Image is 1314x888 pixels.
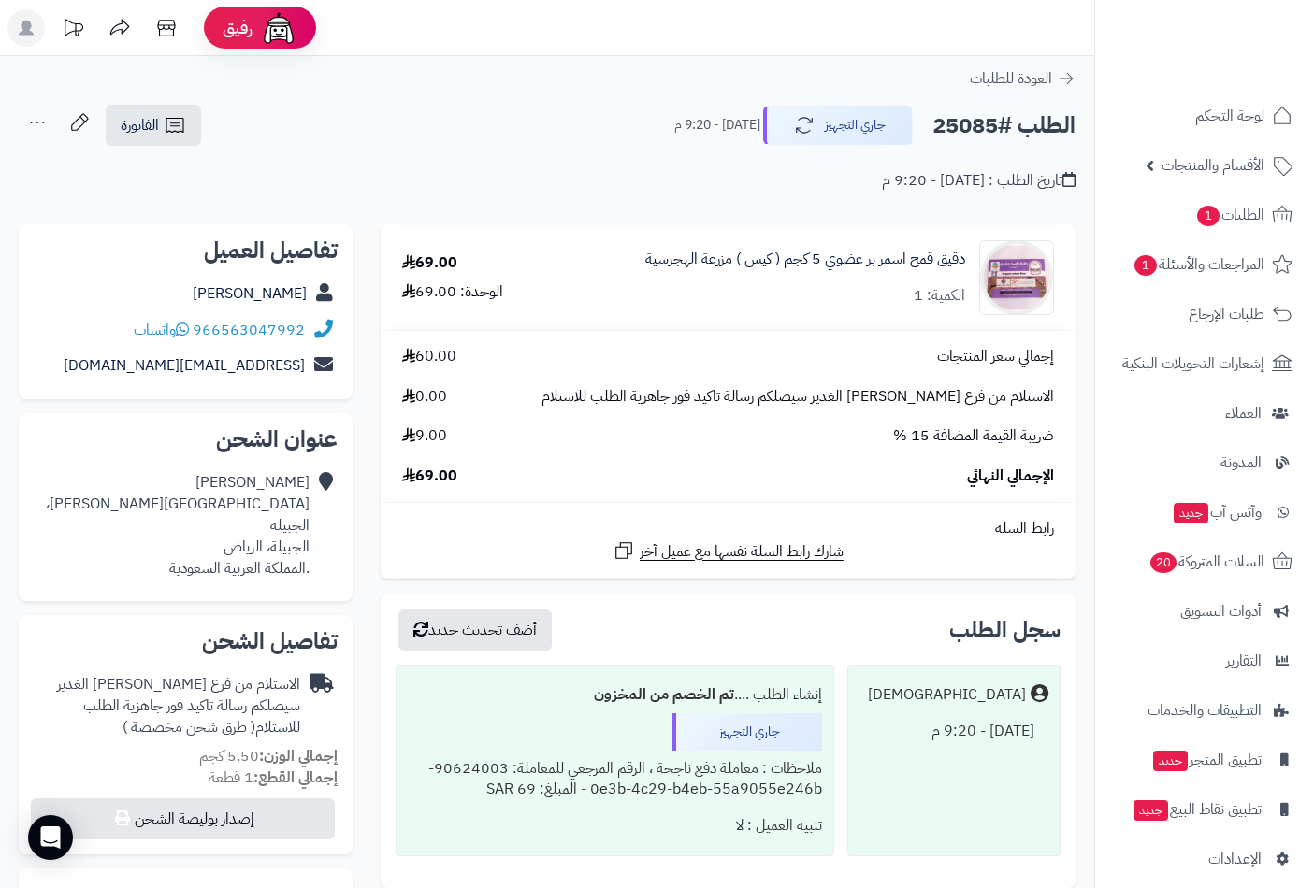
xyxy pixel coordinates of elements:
div: Open Intercom Messenger [28,815,73,860]
div: تنبيه العميل : لا [408,808,822,844]
span: تطبيق المتجر [1151,747,1262,773]
span: أدوات التسويق [1180,598,1262,624]
b: تم الخصم من المخزون [594,683,734,706]
span: 1 [1196,205,1220,227]
a: واتساب [134,319,189,341]
span: 1 [1134,254,1158,277]
span: طلبات الإرجاع [1189,301,1264,327]
a: 966563047992 [193,319,305,341]
a: تطبيق نقاط البيعجديد [1106,787,1303,832]
h3: سجل الطلب [949,619,1061,641]
span: 20 [1149,551,1178,574]
a: المراجعات والأسئلة1 [1106,242,1303,287]
div: ملاحظات : معاملة دفع ناجحة ، الرقم المرجعي للمعاملة: 90624003-0e3b-4c29-b4eb-55a9055e246b - المبل... [408,751,822,809]
span: التطبيقات والخدمات [1148,697,1262,723]
a: [EMAIL_ADDRESS][DOMAIN_NAME] [64,354,305,377]
div: الكمية: 1 [914,285,965,307]
a: دقيق قمح اسمر بر عضوي 5 كجم ( كيس ) مزرعة الهجرسية [645,249,965,270]
h2: الطلب #25085 [932,107,1076,145]
img: 1740778644-%D8%AF%D9%82%D9%8A%D9%82%20%D8%A8%D8%B1%20%D8%A7%D9%84%D9%87%D8%AC%D8%B1%D8%B3%D9%8A%D... [980,240,1053,315]
span: ضريبة القيمة المضافة 15 % [893,425,1054,447]
strong: إجمالي القطع: [253,766,338,789]
span: العودة للطلبات [970,67,1052,90]
div: إنشاء الطلب .... [408,677,822,713]
span: 0.00 [402,386,447,408]
a: شارك رابط السلة نفسها مع عميل آخر [613,539,844,563]
a: [PERSON_NAME] [193,282,307,305]
strong: إجمالي الوزن: [259,745,338,767]
div: رابط السلة [388,518,1068,539]
a: التطبيقات والخدمات [1106,688,1303,733]
span: المراجعات والأسئلة [1133,251,1264,278]
div: [PERSON_NAME] [GEOGRAPHIC_DATA][PERSON_NAME]، الجبيله الجبيلة، الرياض .المملكة العربية السعودية [34,472,310,579]
div: تاريخ الطلب : [DATE] - 9:20 م [882,170,1076,192]
span: الإجمالي النهائي [967,465,1054,487]
button: أضف تحديث جديد [398,609,552,651]
a: العودة للطلبات [970,67,1076,90]
a: المدونة [1106,440,1303,485]
span: التقارير [1226,648,1262,674]
span: العملاء [1225,400,1262,426]
small: 1 قطعة [209,766,338,789]
span: وآتس آب [1172,499,1262,525]
span: الطلبات [1195,202,1264,228]
span: إشعارات التحويلات البنكية [1122,351,1264,377]
a: تطبيق المتجرجديد [1106,738,1303,782]
span: السلات المتروكة [1148,549,1264,575]
div: جاري التجهيز [672,713,822,751]
button: جاري التجهيز [763,106,913,145]
span: 69.00 [402,465,457,487]
span: لوحة التحكم [1195,103,1264,129]
span: 9.00 [402,425,447,447]
a: الفاتورة [106,105,201,146]
h2: تفاصيل الشحن [34,630,338,652]
img: ai-face.png [260,9,297,47]
span: الإعدادات [1208,846,1262,872]
a: طلبات الإرجاع [1106,292,1303,337]
span: الاستلام من فرع [PERSON_NAME] الغدير سيصلكم رسالة تاكيد فور جاهزية الطلب للاستلام [541,386,1054,408]
span: شارك رابط السلة نفسها مع عميل آخر [640,541,844,563]
a: السلات المتروكة20 [1106,539,1303,584]
a: أدوات التسويق [1106,589,1303,634]
span: الفاتورة [121,114,159,136]
img: logo-2.png [1187,23,1296,63]
span: جديد [1134,800,1168,821]
div: [DEMOGRAPHIC_DATA] [868,684,1026,706]
div: [DATE] - 9:20 م [859,713,1048,750]
span: جديد [1153,751,1188,771]
h2: عنوان الشحن [34,428,338,451]
span: جديد [1174,503,1208,523]
span: رفيق [223,17,253,39]
div: الوحدة: 69.00 [402,281,503,303]
button: إصدار بوليصة الشحن [31,798,335,839]
a: العملاء [1106,391,1303,436]
div: 69.00 [402,252,457,274]
small: [DATE] - 9:20 م [674,116,760,135]
a: التقارير [1106,638,1303,683]
span: 60.00 [402,346,456,367]
a: تحديثات المنصة [50,9,96,51]
div: الاستلام من فرع [PERSON_NAME] الغدير سيصلكم رسالة تاكيد فور جاهزية الطلب للاستلام [34,674,300,738]
a: إشعارات التحويلات البنكية [1106,341,1303,386]
span: الأقسام والمنتجات [1162,152,1264,179]
span: تطبيق نقاط البيع [1132,796,1262,823]
a: وآتس آبجديد [1106,490,1303,535]
span: إجمالي سعر المنتجات [937,346,1054,367]
span: المدونة [1220,450,1262,476]
a: الإعدادات [1106,837,1303,881]
h2: تفاصيل العميل [34,239,338,262]
small: 5.50 كجم [199,745,338,767]
span: ( طرق شحن مخصصة ) [123,716,255,738]
a: لوحة التحكم [1106,93,1303,138]
a: الطلبات1 [1106,193,1303,237]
